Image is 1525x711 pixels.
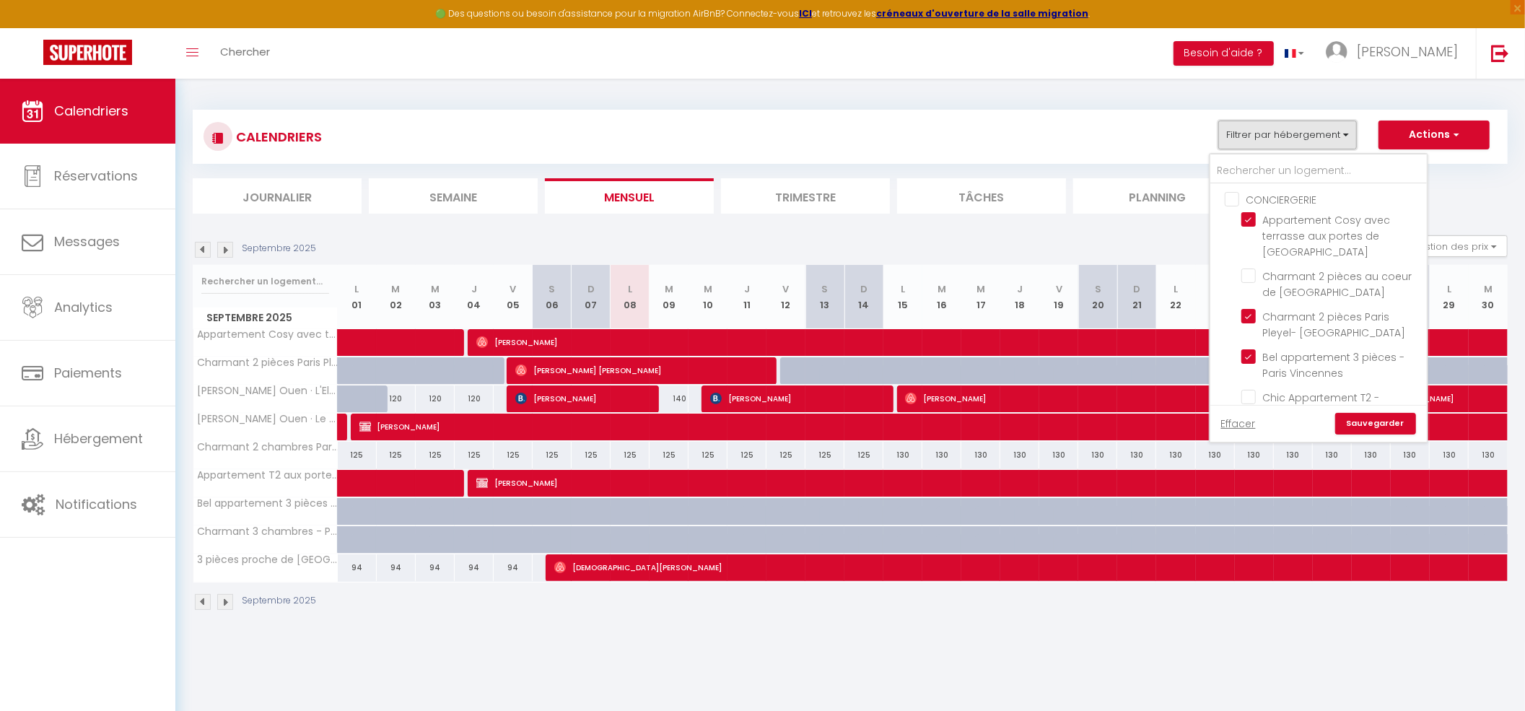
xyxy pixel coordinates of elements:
span: Bel appartement 3 pièces - Paris Vincennes [196,498,340,509]
th: 04 [455,265,494,329]
div: 94 [377,554,416,581]
div: 140 [650,385,689,412]
th: 03 [416,265,455,329]
abbr: M [392,282,401,296]
th: 09 [650,265,689,329]
a: Effacer [1221,416,1256,432]
input: Rechercher un logement... [1210,158,1427,184]
div: 130 [1078,442,1117,468]
span: Bel appartement 3 pièces - Paris Vincennes [1263,350,1405,380]
span: Analytics [54,298,113,316]
div: 125 [377,442,416,468]
div: 120 [455,385,494,412]
a: Sauvegarder [1335,413,1416,435]
div: 130 [1196,442,1235,468]
h3: CALENDRIERS [232,121,322,153]
abbr: L [901,282,905,296]
span: [PERSON_NAME] [PERSON_NAME] [515,357,762,384]
img: ... [1326,41,1347,63]
abbr: V [783,282,790,296]
span: Appartement Cosy avec terrasse aux portes de [GEOGRAPHIC_DATA] [196,329,340,340]
div: 130 [1313,442,1352,468]
abbr: M [431,282,440,296]
div: 125 [455,442,494,468]
a: créneaux d'ouverture de la salle migration [876,7,1088,19]
div: 130 [1039,442,1078,468]
abbr: V [1056,282,1062,296]
span: Notifications [56,495,137,513]
span: [PERSON_NAME] [476,469,1472,497]
th: 05 [494,265,533,329]
li: Tâches [897,178,1066,214]
span: Appartement Cosy avec terrasse aux portes de [GEOGRAPHIC_DATA] [1263,213,1391,259]
div: 125 [805,442,844,468]
abbr: M [704,282,712,296]
span: Septembre 2025 [193,307,337,328]
li: Planning [1073,178,1242,214]
div: 120 [416,385,455,412]
th: 29 [1430,265,1469,329]
th: 12 [766,265,805,329]
span: Paiements [54,364,122,382]
th: 30 [1469,265,1508,329]
th: 07 [572,265,611,329]
div: 125 [650,442,689,468]
abbr: S [549,282,555,296]
span: [PERSON_NAME] [359,413,1355,440]
th: 22 [1156,265,1195,329]
th: 14 [844,265,883,329]
span: Charmant 2 pièces Paris Pleyel- [GEOGRAPHIC_DATA] [196,357,340,368]
li: Journalier [193,178,362,214]
abbr: L [628,282,632,296]
div: 130 [1430,442,1469,468]
th: 01 [338,265,377,329]
div: 125 [494,442,533,468]
abbr: M [976,282,985,296]
span: [PERSON_NAME] [515,385,645,412]
span: Chercher [220,44,270,59]
strong: ICI [799,7,812,19]
div: 130 [1391,442,1430,468]
th: 19 [1039,265,1078,329]
button: Besoin d'aide ? [1174,41,1274,66]
abbr: M [1484,282,1493,296]
div: 130 [961,442,1000,468]
abbr: D [587,282,595,296]
div: 130 [1274,442,1313,468]
span: [PERSON_NAME] [710,385,879,412]
li: Mensuel [545,178,714,214]
li: Semaine [369,178,538,214]
abbr: L [1447,282,1451,296]
span: [PERSON_NAME] Ouen · L'Elégante Oasis - grand T2 aux portes de [GEOGRAPHIC_DATA] [196,385,340,396]
th: 18 [1000,265,1039,329]
a: Chercher [209,28,281,79]
span: Appartement T2 aux portes de [GEOGRAPHIC_DATA] privatif [196,470,340,481]
div: 125 [572,442,611,468]
div: 130 [1235,442,1274,468]
abbr: J [744,282,750,296]
div: 125 [766,442,805,468]
a: ... [PERSON_NAME] [1315,28,1476,79]
span: Réservations [54,167,138,185]
span: [PERSON_NAME] [905,385,1269,412]
th: 06 [533,265,572,329]
input: Rechercher un logement... [201,269,329,295]
div: 125 [416,442,455,468]
span: Charmant 3 chambres - Paris expo [GEOGRAPHIC_DATA] [196,526,340,537]
div: 94 [338,554,377,581]
span: Charmant 2 chambres Paris [GEOGRAPHIC_DATA] avec Parking privatif (Boho Zen) [196,442,340,453]
abbr: D [1133,282,1140,296]
span: Charmant 2 pièces au coeur de [GEOGRAPHIC_DATA] [1263,269,1412,300]
li: Trimestre [721,178,890,214]
div: 125 [727,442,766,468]
div: 125 [689,442,727,468]
div: 125 [338,442,377,468]
abbr: J [1017,282,1023,296]
abbr: D [860,282,868,296]
span: [PERSON_NAME] [1357,43,1458,61]
th: 20 [1078,265,1117,329]
th: 21 [1117,265,1156,329]
abbr: L [355,282,359,296]
div: 125 [611,442,650,468]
